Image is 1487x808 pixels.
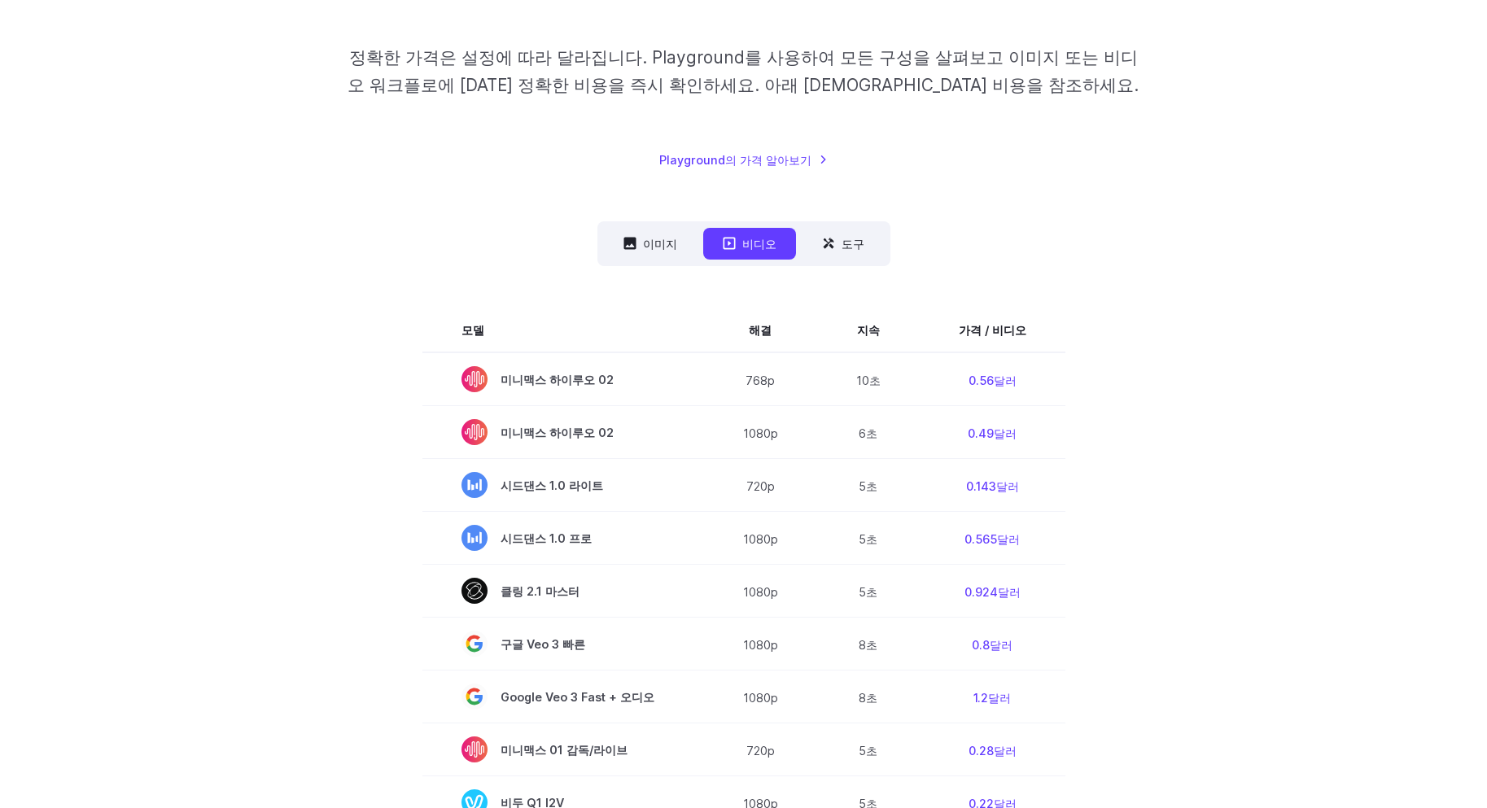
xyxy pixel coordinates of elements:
[842,237,864,251] font: 도구
[966,479,1019,493] font: 0.143달러
[501,637,585,651] font: 구글 Veo 3 빠른
[857,322,880,336] font: 지속
[859,426,877,440] font: 6초
[969,373,1017,387] font: 0.56달러
[968,426,1017,440] font: 0.49달러
[659,153,811,167] font: Playground의 가격 알아보기
[461,322,484,336] font: 모델
[859,638,877,652] font: 8초
[501,478,603,492] font: 시드댄스 1.0 라이트
[501,531,592,545] font: 시드댄스 1.0 프로
[859,532,877,546] font: 5초
[964,585,1021,599] font: 0.924달러
[749,322,772,336] font: 해결
[501,584,579,598] font: 클링 2.1 마스터
[643,237,677,251] font: 이미지
[743,532,778,546] font: 1080p
[959,322,1026,336] font: 가격 / 비디오
[972,638,1012,652] font: 0.8달러
[743,638,778,652] font: 1080p
[969,744,1017,758] font: 0.28달러
[746,479,775,493] font: 720p
[746,373,775,387] font: 768p
[859,479,877,493] font: 5초
[856,373,881,387] font: 10초
[501,426,614,439] font: 미니맥스 하이루오 02
[859,691,877,705] font: 8초
[743,585,778,599] font: 1080p
[973,691,1011,705] font: 1.2달러
[746,744,775,758] font: 720p
[742,237,776,251] font: 비디오
[743,426,778,440] font: 1080p
[859,585,877,599] font: 5초
[348,47,1139,94] font: 정확한 가격은 설정에 따라 달라집니다. Playground를 사용하여 모든 구성을 살펴보고 이미지 또는 비디오 워크플로에 [DATE] 정확한 비용을 즉시 확인하세요. 아래 [...
[501,373,614,387] font: 미니맥스 하이루오 02
[501,743,628,757] font: 미니맥스 01 감독/라이브
[743,691,778,705] font: 1080p
[501,690,654,704] font: Google Veo 3 Fast + 오디오
[859,744,877,758] font: 5초
[659,151,828,169] a: Playground의 가격 알아보기
[964,532,1020,546] font: 0.565달러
